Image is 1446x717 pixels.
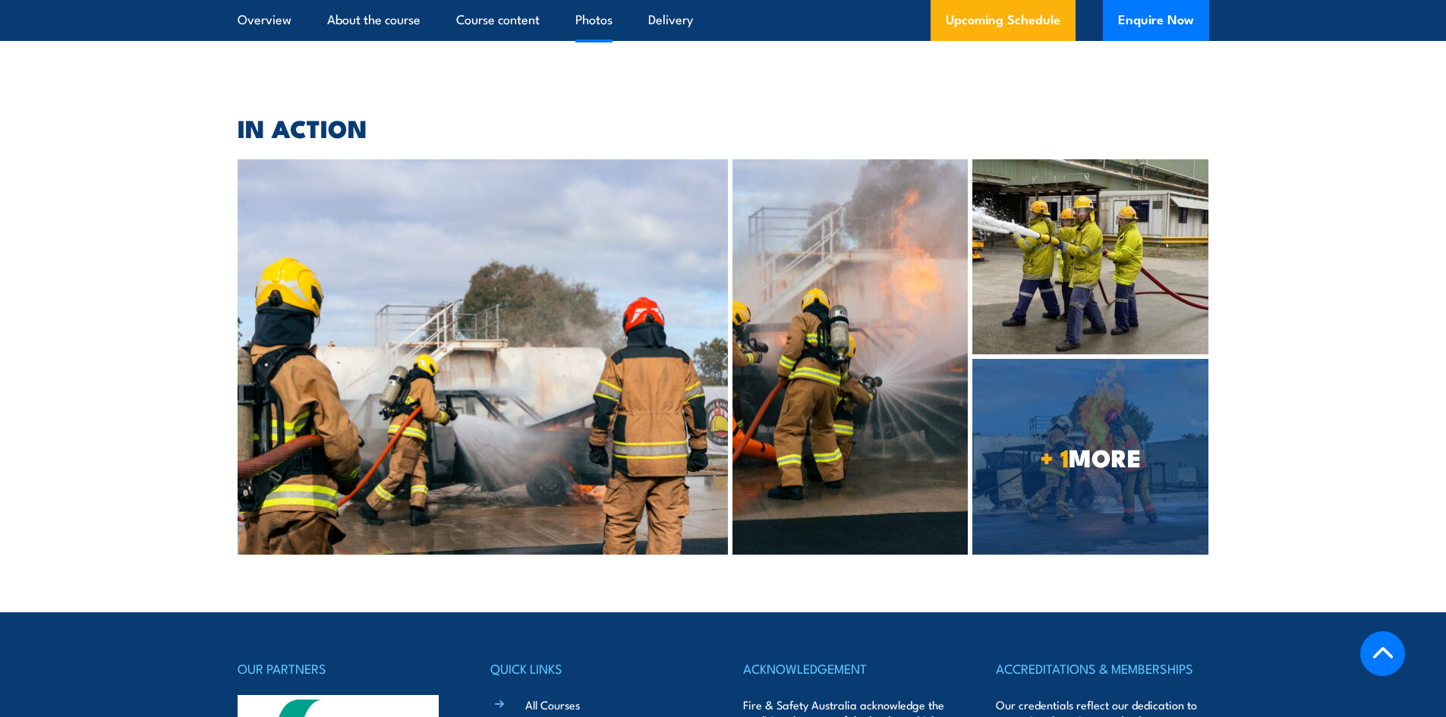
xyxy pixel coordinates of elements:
[490,658,703,679] h4: QUICK LINKS
[732,159,968,554] img: IMG_0567
[1040,438,1069,476] strong: + 1
[238,658,450,679] h4: OUR PARTNERS
[238,159,729,554] img: Fire Team Operations
[743,658,956,679] h4: ACKNOWLEDGEMENT
[525,697,580,712] a: All Courses
[972,359,1208,554] a: + 1MORE
[972,159,1208,354] img: Fire Team Operations
[996,658,1208,679] h4: ACCREDITATIONS & MEMBERSHIPS
[238,117,1209,138] h2: IN ACTION
[972,446,1208,467] span: MORE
